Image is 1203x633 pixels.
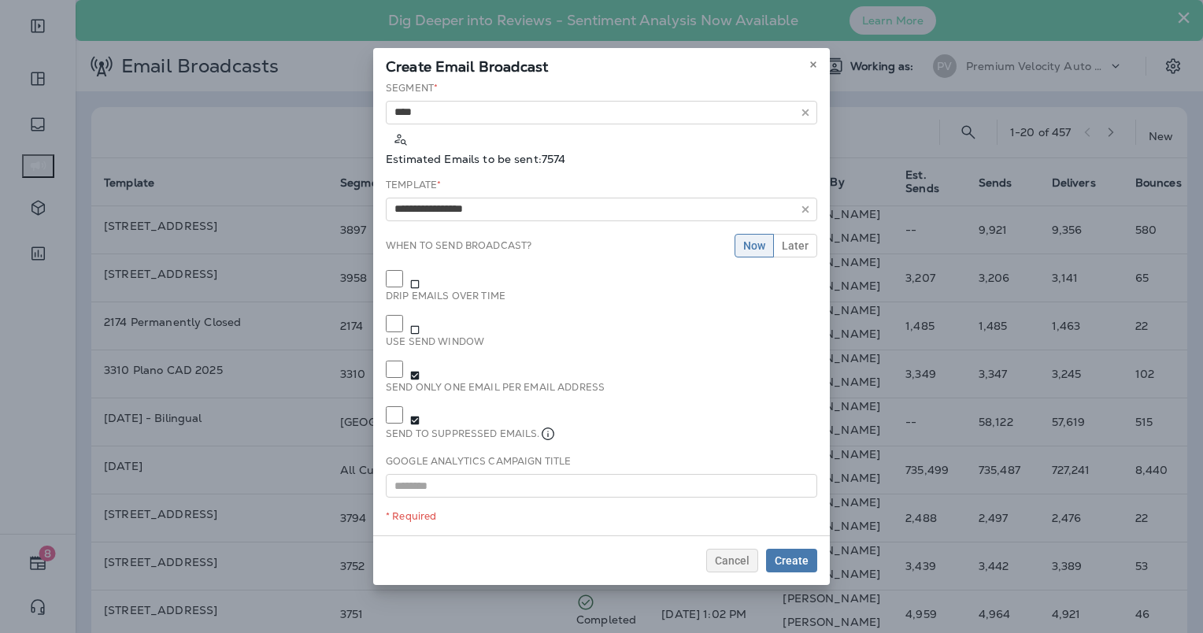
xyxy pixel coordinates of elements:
label: Drip emails over time [386,290,601,302]
label: When to send broadcast? [386,239,531,252]
label: Use send window [386,335,817,348]
button: Now [735,234,774,257]
div: Create Email Broadcast [373,48,830,81]
button: Create [766,549,817,572]
button: Calculate the estimated number of emails to be sent based on selected segment. (This could take a... [386,124,414,153]
span: Now [743,240,765,251]
button: Later [773,234,817,257]
p: Estimated Emails to be sent: 7574 [386,153,817,165]
button: Cancel [706,549,758,572]
label: Google Analytics Campaign Title [386,455,571,468]
span: Cancel [715,555,750,566]
label: Segment [386,82,438,94]
label: Template [386,179,441,191]
label: Send to suppressed emails. [386,426,817,442]
span: Create [775,555,809,566]
label: Send only one email per email address [386,381,817,394]
span: Later [782,240,809,251]
div: * Required [386,510,817,523]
